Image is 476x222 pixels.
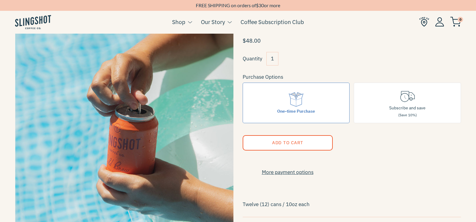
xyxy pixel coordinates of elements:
[256,2,259,8] span: $
[243,168,333,176] a: More payment options
[243,55,262,62] label: Quantity
[419,17,429,27] img: Find Us
[277,108,315,114] div: One-time Purchase
[201,17,225,26] a: Our Story
[243,135,333,151] button: Add to Cart
[272,140,303,145] span: Add to Cart
[450,18,461,26] a: 0
[243,73,283,81] legend: Purchase Options
[450,17,461,27] img: cart
[398,113,417,117] span: (Save 10%)
[259,2,264,8] span: 30
[243,199,461,209] p: Twelve (12) cans / 10oz each
[243,37,261,44] span: $48.00
[458,17,463,22] span: 0
[389,105,426,111] span: Subscribe and save
[172,17,185,26] a: Shop
[435,17,444,26] img: Account
[241,17,304,26] a: Coffee Subscription Club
